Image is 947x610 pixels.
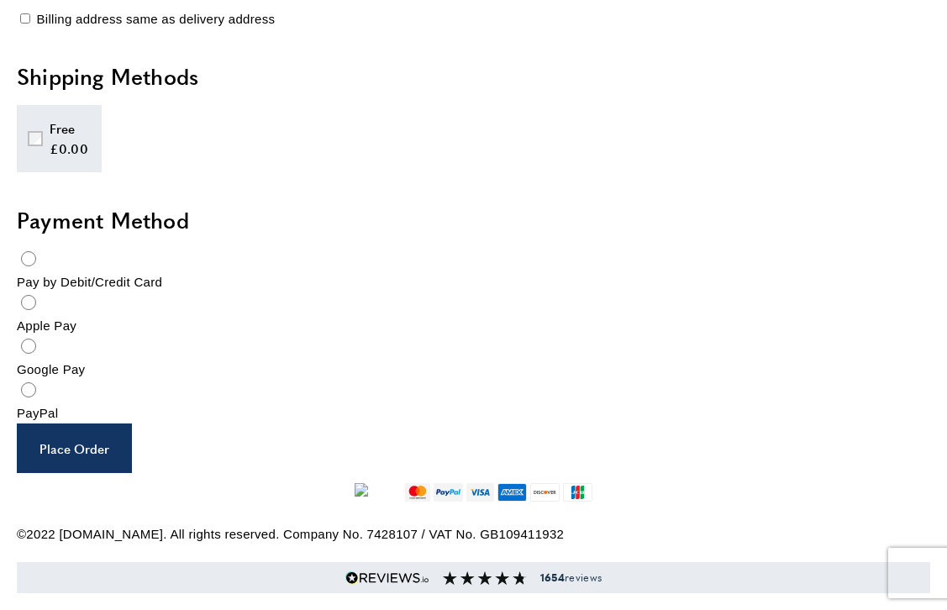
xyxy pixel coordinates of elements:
[540,570,565,585] strong: 1654
[345,571,429,585] img: Reviews.io 5 stars
[355,483,402,502] img: maestro
[434,483,463,502] img: paypal
[20,13,30,24] input: Billing address same as delivery address
[50,118,89,139] div: Free
[17,403,930,423] div: PayPal
[17,423,132,473] button: Place Order
[36,12,275,26] span: Billing address same as delivery address
[17,205,930,235] h2: Payment Method
[563,483,592,502] img: jcb
[443,571,527,585] img: Reviews section
[17,61,930,92] h2: Shipping Methods
[530,483,560,502] img: discover
[466,483,494,502] img: visa
[17,272,930,292] div: Pay by Debit/Credit Card
[17,360,930,380] div: Google Pay
[50,139,89,159] div: £0.00
[405,483,429,502] img: mastercard
[17,527,564,541] span: ©2022 [DOMAIN_NAME]. All rights reserved. Company No. 7428107 / VAT No. GB109411932
[497,483,527,502] img: american-express
[540,571,602,584] span: reviews
[17,316,930,336] div: Apple Pay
